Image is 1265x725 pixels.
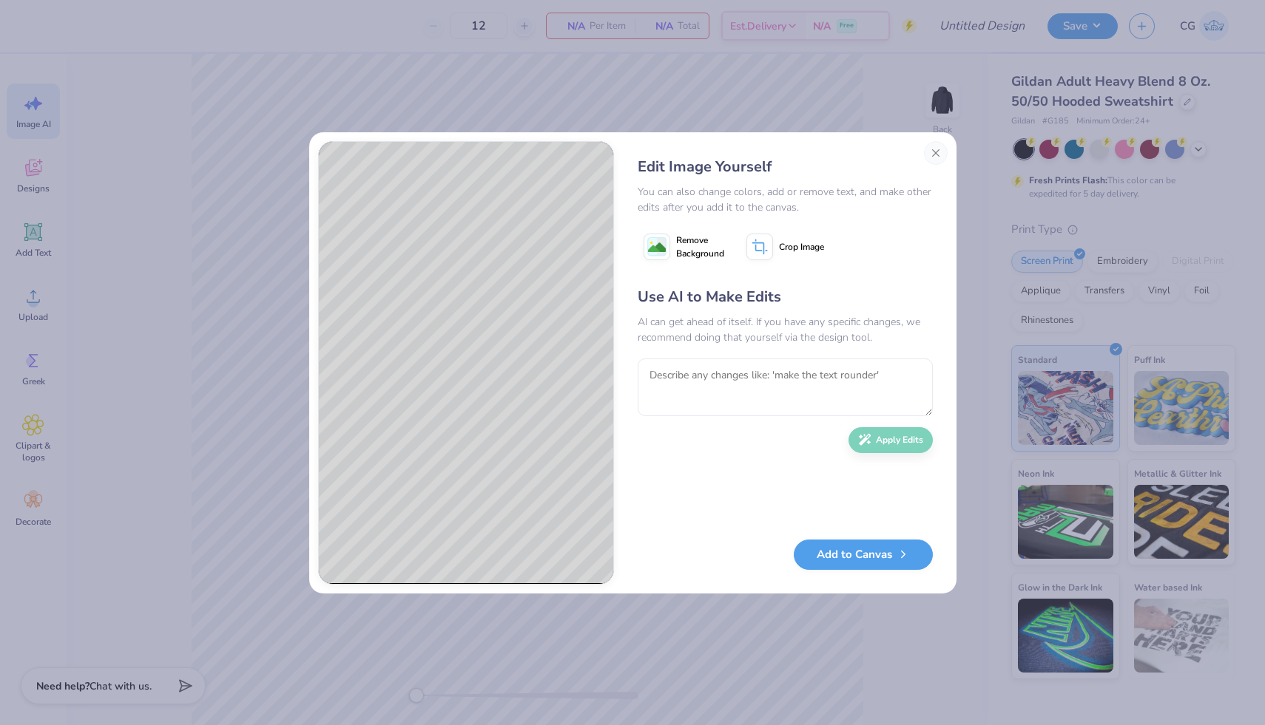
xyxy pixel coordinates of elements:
[638,228,730,265] button: Remove Background
[638,156,933,178] div: Edit Image Yourself
[638,184,933,215] div: You can also change colors, add or remove text, and make other edits after you add it to the canvas.
[676,234,724,260] span: Remove Background
[779,240,824,253] span: Crop Image
[638,314,933,345] div: AI can get ahead of itself. If you have any specific changes, we recommend doing that yourself vi...
[794,540,933,570] button: Add to Canvas
[638,286,933,308] div: Use AI to Make Edits
[924,141,948,165] button: Close
[741,228,833,265] button: Crop Image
